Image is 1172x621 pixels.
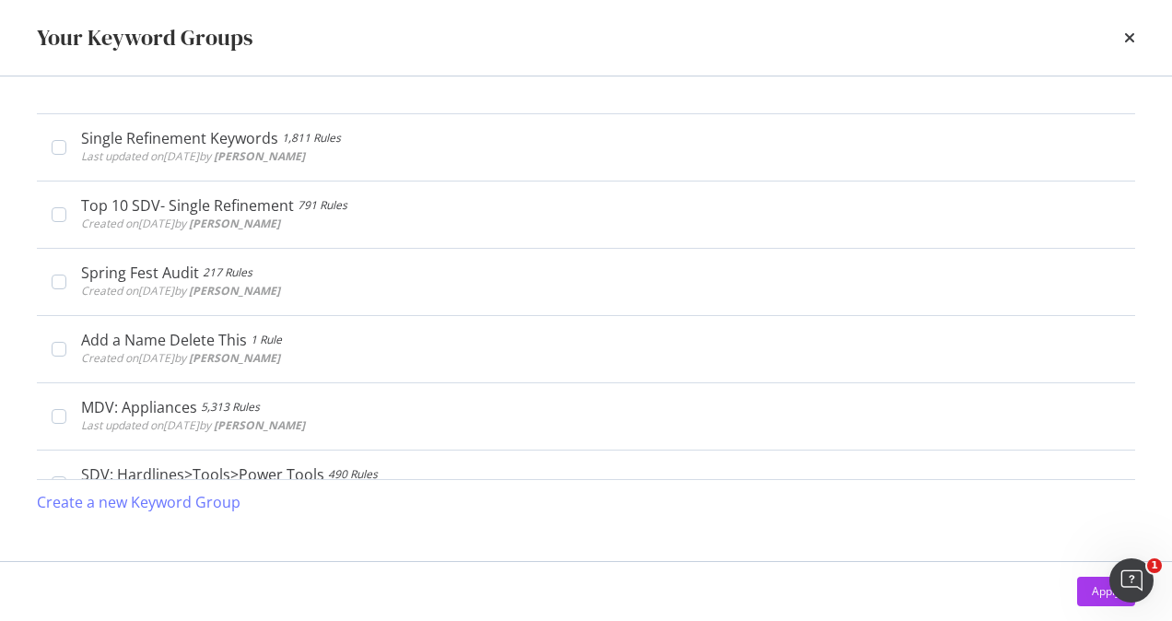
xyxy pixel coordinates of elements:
div: 5,313 Rules [201,398,260,416]
span: Created on [DATE] by [81,350,280,366]
div: MDV: Appliances [81,398,197,416]
div: times [1124,22,1135,53]
div: 490 Rules [328,465,378,484]
b: [PERSON_NAME] [189,216,280,231]
iframe: Intercom live chat [1109,558,1154,603]
div: Top 10 SDV- Single Refinement [81,196,294,215]
div: 791 Rules [298,196,347,215]
span: Last updated on [DATE] by [81,148,305,164]
div: Your Keyword Groups [37,22,252,53]
div: Add a Name Delete This [81,331,247,349]
b: [PERSON_NAME] [214,417,305,433]
b: [PERSON_NAME] [214,148,305,164]
b: [PERSON_NAME] [189,350,280,366]
div: 217 Rules [203,264,252,282]
div: Spring Fest Audit [81,264,199,282]
button: Apply [1077,577,1135,606]
div: 1,811 Rules [282,129,341,147]
button: Create a new Keyword Group [37,480,240,524]
div: SDV: Hardlines>Tools>Power Tools [81,465,324,484]
div: 1 Rule [251,331,282,349]
span: Created on [DATE] by [81,216,280,231]
div: Single Refinement Keywords [81,129,278,147]
b: [PERSON_NAME] [189,283,280,299]
span: Created on [DATE] by [81,283,280,299]
span: Last updated on [DATE] by [81,417,305,433]
div: Create a new Keyword Group [37,492,240,513]
span: 1 [1147,558,1162,573]
div: Apply [1092,583,1120,599]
